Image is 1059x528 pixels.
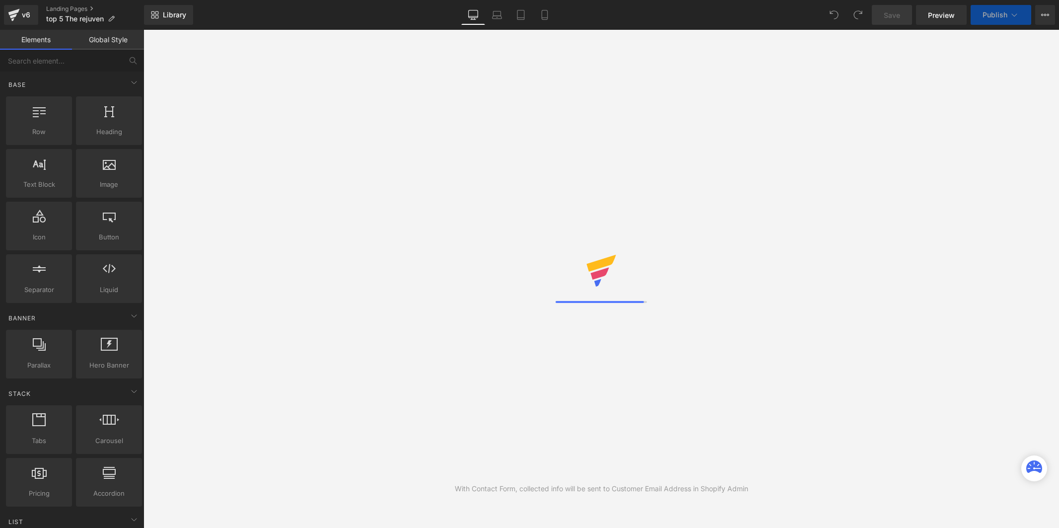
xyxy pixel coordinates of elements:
span: Banner [7,313,37,323]
span: Parallax [9,360,69,371]
a: Global Style [72,30,144,50]
span: Button [79,232,139,242]
span: Accordion [79,488,139,499]
span: List [7,517,24,527]
span: Tabs [9,436,69,446]
span: Image [79,179,139,190]
a: New Library [144,5,193,25]
div: With Contact Form, collected info will be sent to Customer Email Address in Shopify Admin [455,483,748,494]
button: Undo [824,5,844,25]
a: Laptop [485,5,509,25]
button: Redo [848,5,868,25]
span: Icon [9,232,69,242]
span: Liquid [79,285,139,295]
div: v6 [20,8,32,21]
a: v6 [4,5,38,25]
span: Preview [928,10,955,20]
span: top 5 The rejuven [46,15,104,23]
button: Publish [971,5,1031,25]
a: Mobile [533,5,557,25]
span: Publish [983,11,1007,19]
span: Base [7,80,27,89]
span: Library [163,10,186,19]
span: Row [9,127,69,137]
span: Hero Banner [79,360,139,371]
span: Text Block [9,179,69,190]
span: Separator [9,285,69,295]
span: Stack [7,389,32,398]
a: Preview [916,5,967,25]
span: Pricing [9,488,69,499]
button: More [1035,5,1055,25]
a: Tablet [509,5,533,25]
a: Landing Pages [46,5,144,13]
span: Save [884,10,900,20]
span: Heading [79,127,139,137]
span: Carousel [79,436,139,446]
a: Desktop [461,5,485,25]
